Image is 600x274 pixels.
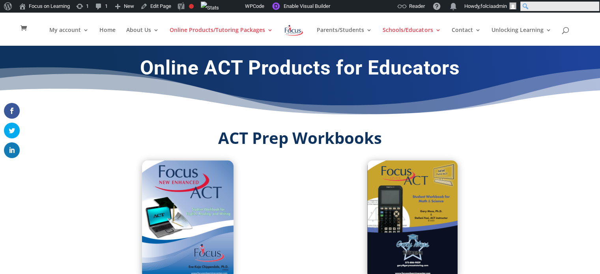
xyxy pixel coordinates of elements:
span: folciaadmin [480,3,507,9]
strong: ACT Prep Workbooks [218,127,382,149]
div: Focus keyphrase not set [189,4,194,9]
a: My account [49,27,89,46]
a: Schools/Educators [383,27,441,46]
a: Parents/Students [317,27,372,46]
img: Focus on Learning [284,23,304,37]
a: Home [99,27,116,46]
a: Contact [451,27,480,46]
a: About Us [126,27,159,46]
h1: Online ACT Products for Educators [87,56,513,84]
a: Online Products/Tutoring Packages [170,27,273,46]
a: Unlocking Learning [491,27,551,46]
img: Views over 48 hours. Click for more Jetpack Stats. [201,2,219,14]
